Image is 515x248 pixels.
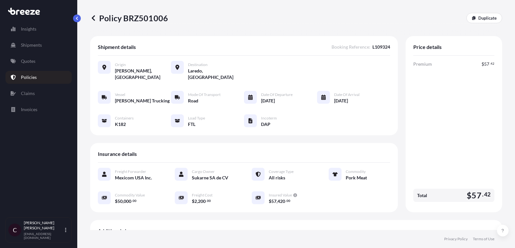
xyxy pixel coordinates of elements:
span: $ [269,199,271,204]
span: Pork Meat [346,175,367,181]
span: Containers [115,116,134,121]
span: . [286,200,286,202]
span: Booking Reference : [332,44,370,50]
span: Laredo, [GEOGRAPHIC_DATA] [188,68,244,81]
span: Additional clauses [98,228,139,234]
span: Date of Arrival [334,92,360,97]
span: All risks [269,175,285,181]
span: [PERSON_NAME], [GEOGRAPHIC_DATA] [115,68,171,81]
span: FTL [188,121,195,128]
span: Commodity [346,169,366,174]
span: Mode of Transport [188,92,220,97]
p: Policy BRZ501006 [90,13,168,23]
span: [DATE] [334,98,348,104]
span: 42 [484,193,491,196]
a: Quotes [5,55,72,68]
span: Load Type [188,116,205,121]
span: Vessel [115,92,125,97]
p: Policies [21,74,37,81]
span: Road [188,98,198,104]
span: 00 [207,200,211,202]
span: K182 [115,121,126,128]
span: Mexicom USA Inc. [115,175,152,181]
span: Date of Departure [261,92,293,97]
a: Privacy Policy [444,236,468,242]
p: Quotes [21,58,35,64]
span: Price details [413,44,442,50]
a: Invoices [5,103,72,116]
span: 50 [117,199,123,204]
span: 000 [124,199,131,204]
span: , [123,199,124,204]
span: Shipment details [98,44,136,50]
a: Terms of Use [473,236,494,242]
span: 42 [491,62,494,65]
span: 57 [271,199,276,204]
a: Policies [5,71,72,84]
span: $ [482,62,484,66]
span: 00 [286,200,290,202]
span: . [490,62,490,65]
span: . [206,200,207,202]
p: [PERSON_NAME] [PERSON_NAME] [24,220,64,231]
span: C [13,227,17,233]
span: , [197,199,198,204]
span: Freight Forwarder [115,169,146,174]
a: Duplicate [466,13,502,23]
span: L109324 [372,44,390,50]
span: Premium [413,61,432,67]
a: Shipments [5,39,72,52]
p: Invoices [21,106,37,113]
span: . [482,193,483,196]
span: Total [417,192,427,199]
span: 57 [472,191,481,199]
span: 57 [484,62,489,66]
span: $ [467,191,472,199]
span: Commodity Value [115,193,145,198]
p: Shipments [21,42,42,48]
span: Origin [115,62,126,67]
span: 00 [133,200,136,202]
span: 2 [194,199,197,204]
p: Claims [21,90,35,97]
span: Insurance details [98,151,137,157]
p: Insights [21,26,36,32]
p: [EMAIL_ADDRESS][DOMAIN_NAME] [24,232,64,240]
span: Sukarne SA de CV [192,175,228,181]
span: [DATE] [261,98,275,104]
span: $ [192,199,194,204]
span: $ [115,199,117,204]
span: Insured Value [269,193,292,198]
span: [PERSON_NAME] Trucking [115,98,170,104]
span: DAP [261,121,270,128]
p: Duplicate [478,15,497,21]
a: Insights [5,23,72,35]
span: Freight Cost [192,193,212,198]
span: Cargo Owner [192,169,215,174]
span: , [276,199,277,204]
span: Destination [188,62,208,67]
a: Claims [5,87,72,100]
span: 420 [277,199,285,204]
span: Incoterm [261,116,277,121]
span: 200 [198,199,206,204]
span: Coverage Type [269,169,294,174]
